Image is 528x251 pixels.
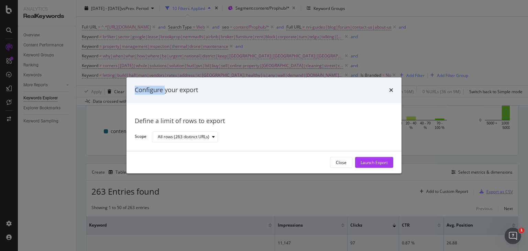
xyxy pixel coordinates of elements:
[505,228,521,244] iframe: Intercom live chat
[135,117,393,125] div: Define a limit of rows to export
[361,160,388,165] div: Launch Export
[330,157,352,168] button: Close
[135,134,146,141] label: Scope
[126,77,401,173] div: modal
[355,157,393,168] button: Launch Export
[519,228,524,233] span: 1
[152,131,218,142] button: All rows (263 distinct URLs)
[389,86,393,95] div: times
[158,135,209,139] div: All rows (263 distinct URLs)
[135,86,198,95] div: Configure your export
[336,160,346,165] div: Close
